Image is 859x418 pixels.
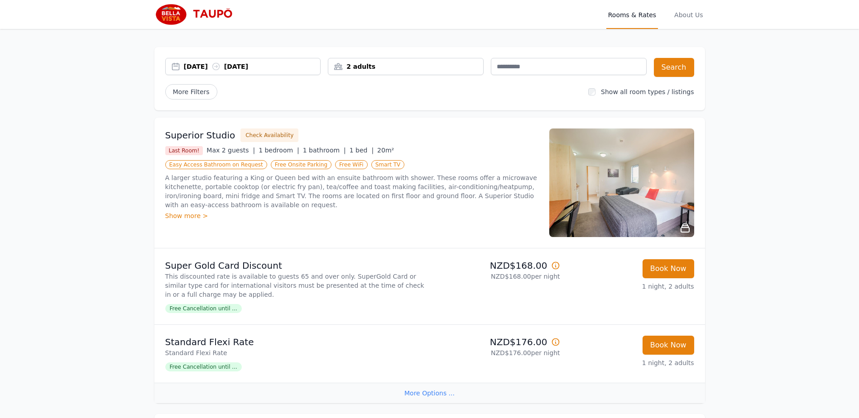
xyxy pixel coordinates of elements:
[567,358,694,367] p: 1 night, 2 adults
[165,336,426,348] p: Standard Flexi Rate
[165,84,217,100] span: More Filters
[371,160,405,169] span: Smart TV
[303,147,346,154] span: 1 bathroom |
[165,160,267,169] span: Easy Access Bathroom on Request
[259,147,299,154] span: 1 bedroom |
[433,336,560,348] p: NZD$176.00
[184,62,321,71] div: [DATE] [DATE]
[643,336,694,355] button: Book Now
[165,362,242,371] span: Free Cancellation until ...
[601,88,694,95] label: Show all room types / listings
[377,147,394,154] span: 20m²
[165,304,242,313] span: Free Cancellation until ...
[206,147,255,154] span: Max 2 guests |
[335,160,368,169] span: Free WiFi
[165,173,538,209] p: A larger studio featuring a King or Queen bed with an ensuite bathroom with shower. These rooms o...
[165,259,426,272] p: Super Gold Card Discount
[165,272,426,299] p: This discounted rate is available to guests 65 and over only. SuperGold Card or similar type card...
[165,348,426,357] p: Standard Flexi Rate
[433,272,560,281] p: NZD$168.00 per night
[433,348,560,357] p: NZD$176.00 per night
[328,62,483,71] div: 2 adults
[154,4,241,25] img: Bella Vista Taupo
[165,211,538,220] div: Show more >
[165,129,235,142] h3: Superior Studio
[154,383,705,403] div: More Options ...
[165,146,203,155] span: Last Room!
[643,259,694,278] button: Book Now
[271,160,331,169] span: Free Onsite Parking
[567,282,694,291] p: 1 night, 2 adults
[433,259,560,272] p: NZD$168.00
[654,58,694,77] button: Search
[350,147,374,154] span: 1 bed |
[240,128,298,142] button: Check Availability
